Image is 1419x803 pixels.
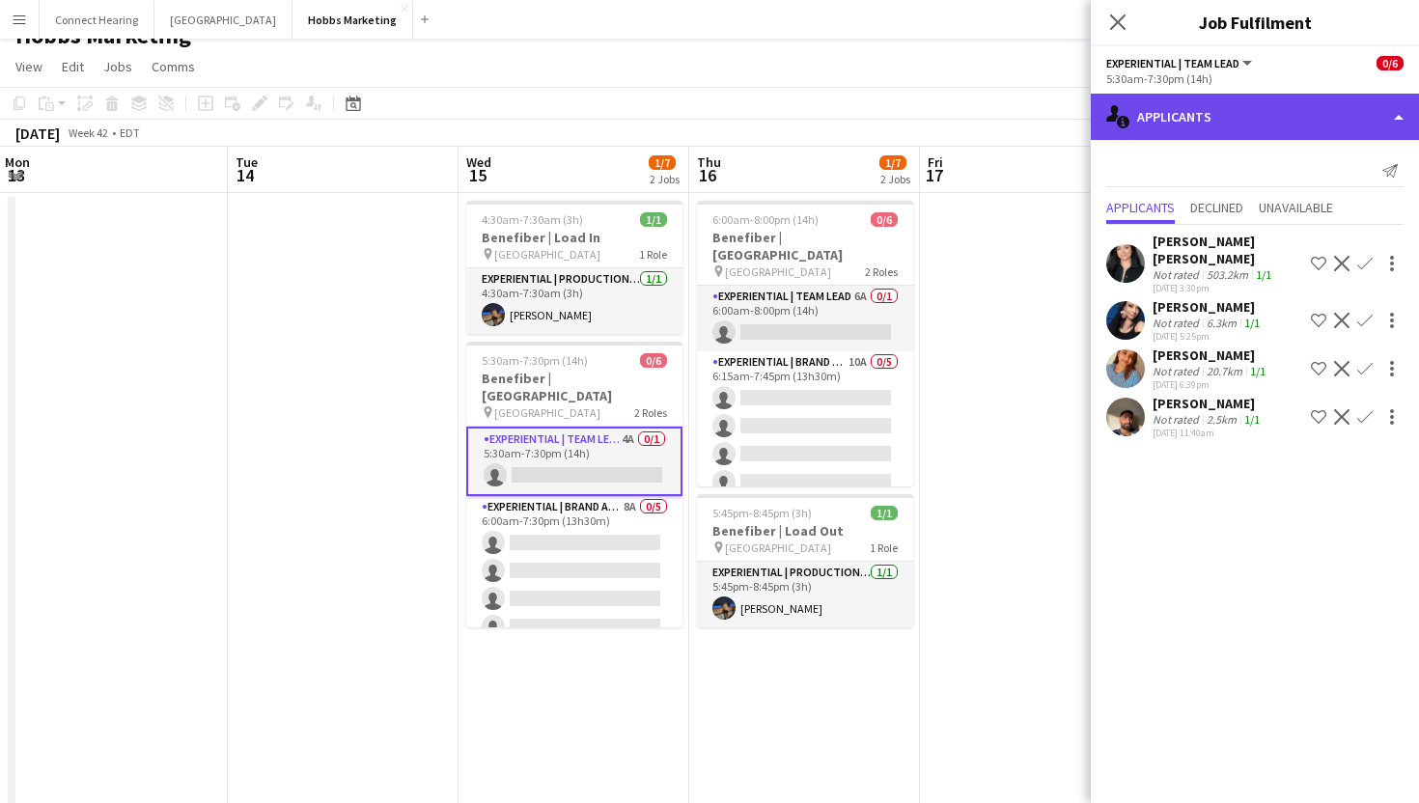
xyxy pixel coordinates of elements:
span: View [15,58,42,75]
div: [DATE] 11:40am [1153,427,1264,439]
a: Edit [54,54,92,79]
button: [GEOGRAPHIC_DATA] [154,1,292,39]
h3: Benefiber | [GEOGRAPHIC_DATA] [466,370,682,404]
span: 1 Role [870,540,898,555]
button: Hobbs Marketing [292,1,413,39]
div: [DATE] [15,124,60,143]
div: [DATE] 6:39pm [1153,378,1269,391]
span: Mon [5,153,30,171]
span: Jobs [103,58,132,75]
a: Comms [144,54,203,79]
span: 1/1 [640,212,667,227]
app-card-role: Experiential | Production Assistant1/14:30am-7:30am (3h)[PERSON_NAME] [466,268,682,334]
span: 2 Roles [634,405,667,420]
span: 0/6 [1377,56,1404,70]
div: 2 Jobs [880,172,910,186]
div: Applicants [1091,94,1419,140]
div: Not rated [1153,316,1203,330]
span: 5:30am-7:30pm (14h) [482,353,588,368]
span: [GEOGRAPHIC_DATA] [725,540,831,555]
div: [DATE] 3:30pm [1153,282,1303,294]
div: [PERSON_NAME] [1153,346,1269,364]
app-skills-label: 1/1 [1256,267,1271,282]
div: [DATE] 5:25pm [1153,330,1264,343]
span: 2 Roles [865,264,898,279]
div: 2 Jobs [650,172,680,186]
span: 5:45pm-8:45pm (3h) [712,506,812,520]
app-card-role: Experiential | Brand Ambassador8A0/56:00am-7:30pm (13h30m) [466,496,682,674]
app-job-card: 4:30am-7:30am (3h)1/1Benefiber | Load In [GEOGRAPHIC_DATA]1 RoleExperiential | Production Assista... [466,201,682,334]
div: [PERSON_NAME] [PERSON_NAME] [1153,233,1303,267]
div: Not rated [1153,412,1203,427]
span: 6:00am-8:00pm (14h) [712,212,819,227]
button: Experiential | Team Lead [1106,56,1255,70]
span: Experiential | Team Lead [1106,56,1239,70]
app-card-role: Experiential | Team Lead6A0/16:00am-8:00pm (14h) [697,286,913,351]
app-skills-label: 1/1 [1244,316,1260,330]
h3: Benefiber | Load Out [697,522,913,540]
div: 6.3km [1203,316,1240,330]
div: Not rated [1153,364,1203,378]
div: [PERSON_NAME] [1153,298,1264,316]
span: Wed [466,153,491,171]
span: 15 [463,164,491,186]
app-skills-label: 1/1 [1250,364,1266,378]
app-job-card: 5:45pm-8:45pm (3h)1/1Benefiber | Load Out [GEOGRAPHIC_DATA]1 RoleExperiential | Production Assist... [697,494,913,627]
app-card-role: Experiential | Brand Ambassador10A0/56:15am-7:45pm (13h30m) [697,351,913,529]
span: 1/1 [871,506,898,520]
span: Fri [928,153,943,171]
div: 5:30am-7:30pm (14h) [1106,71,1404,86]
button: Connect Hearing [40,1,154,39]
span: Edit [62,58,84,75]
span: 4:30am-7:30am (3h) [482,212,583,227]
span: [GEOGRAPHIC_DATA] [494,247,600,262]
span: 16 [694,164,721,186]
div: Not rated [1153,267,1203,282]
span: 13 [2,164,30,186]
span: Week 42 [64,125,112,140]
div: 503.2km [1203,267,1252,282]
div: 2.5km [1203,412,1240,427]
span: Tue [236,153,258,171]
span: Declined [1190,201,1243,214]
span: 1/7 [879,155,906,170]
span: Thu [697,153,721,171]
span: 0/6 [871,212,898,227]
h3: Benefiber | Load In [466,229,682,246]
a: Jobs [96,54,140,79]
app-job-card: 6:00am-8:00pm (14h)0/6Benefiber | [GEOGRAPHIC_DATA] [GEOGRAPHIC_DATA]2 RolesExperiential | Team L... [697,201,913,486]
app-card-role: Experiential | Team Lead4A0/15:30am-7:30pm (14h) [466,427,682,496]
span: [GEOGRAPHIC_DATA] [725,264,831,279]
div: [PERSON_NAME] [1153,395,1264,412]
span: Unavailable [1259,201,1333,214]
span: Comms [152,58,195,75]
span: 17 [925,164,943,186]
span: Applicants [1106,201,1175,214]
div: 20.7km [1203,364,1246,378]
h3: Job Fulfilment [1091,10,1419,35]
span: 0/6 [640,353,667,368]
app-skills-label: 1/1 [1244,412,1260,427]
a: View [8,54,50,79]
h3: Benefiber | [GEOGRAPHIC_DATA] [697,229,913,263]
span: 1 Role [639,247,667,262]
span: [GEOGRAPHIC_DATA] [494,405,600,420]
span: 14 [233,164,258,186]
app-card-role: Experiential | Production Assistant1/15:45pm-8:45pm (3h)[PERSON_NAME] [697,562,913,627]
div: EDT [120,125,140,140]
app-job-card: 5:30am-7:30pm (14h)0/6Benefiber | [GEOGRAPHIC_DATA] [GEOGRAPHIC_DATA]2 RolesExperiential | Team L... [466,342,682,627]
span: 1/7 [649,155,676,170]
